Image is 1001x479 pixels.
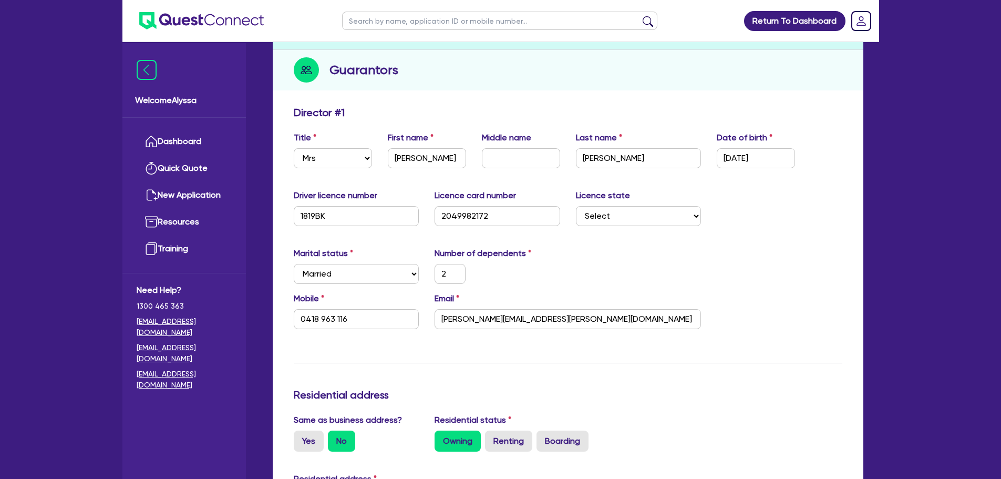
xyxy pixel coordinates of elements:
[294,189,377,202] label: Driver licence number
[145,162,158,175] img: quick-quote
[388,131,434,144] label: First name
[137,284,232,297] span: Need Help?
[294,414,402,426] label: Same as business address?
[145,216,158,228] img: resources
[135,94,233,107] span: Welcome Alyssa
[294,431,324,452] label: Yes
[137,60,157,80] img: icon-menu-close
[137,301,232,312] span: 1300 465 363
[137,236,232,262] a: Training
[294,247,353,260] label: Marital status
[137,182,232,209] a: New Application
[145,189,158,201] img: new-application
[717,148,795,168] input: DD / MM / YYYY
[137,155,232,182] a: Quick Quote
[435,431,481,452] label: Owning
[137,316,232,338] a: [EMAIL_ADDRESS][DOMAIN_NAME]
[576,131,622,144] label: Last name
[329,60,398,79] h2: Guarantors
[137,128,232,155] a: Dashboard
[717,131,772,144] label: Date of birth
[294,106,345,119] h3: Director # 1
[137,342,232,364] a: [EMAIL_ADDRESS][DOMAIN_NAME]
[139,12,264,29] img: quest-connect-logo-blue
[342,12,657,30] input: Search by name, application ID or mobile number...
[485,431,532,452] label: Renting
[328,431,355,452] label: No
[435,414,511,426] label: Residential status
[848,7,875,35] a: Dropdown toggle
[137,369,232,391] a: [EMAIL_ADDRESS][DOMAIN_NAME]
[294,292,324,305] label: Mobile
[294,57,319,83] img: step-icon
[435,292,459,305] label: Email
[435,247,531,260] label: Number of dependents
[294,131,316,144] label: Title
[744,11,845,31] a: Return To Dashboard
[137,209,232,236] a: Resources
[294,389,842,401] h3: Residential address
[145,242,158,255] img: training
[482,131,531,144] label: Middle name
[435,189,516,202] label: Licence card number
[576,189,630,202] label: Licence state
[536,431,589,452] label: Boarding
